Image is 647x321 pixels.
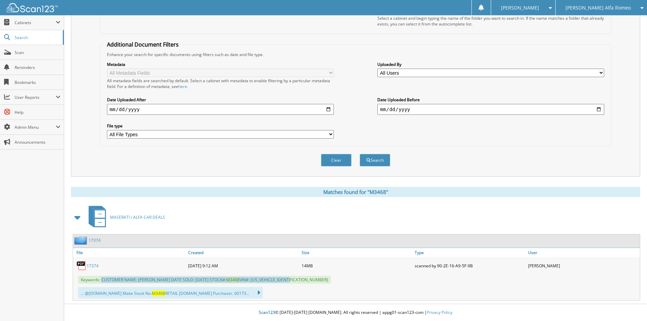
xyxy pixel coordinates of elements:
div: [PERSON_NAME] [526,259,640,272]
a: Type [413,248,526,257]
label: Uploaded By [377,61,604,67]
a: 17374 [87,263,98,269]
div: Select a cabinet and begin typing the name of the folder you want to search in. If the name match... [377,15,604,27]
span: Reminders [15,65,60,70]
span: Admin Menu [15,124,56,130]
span: Announcements [15,139,60,145]
a: here [178,84,187,89]
iframe: Chat Widget [613,288,647,321]
button: Search [360,154,390,166]
span: [PERSON_NAME] Alfa Romeo [565,6,631,10]
a: Size [300,248,413,257]
legend: Additional Document Filters [104,41,182,48]
span: [PERSON_NAME] [501,6,539,10]
span: Scan [15,50,60,55]
span: Search [15,35,59,40]
button: Clear [321,154,352,166]
a: User [526,248,640,257]
a: Created [186,248,300,257]
img: folder2.png [74,236,89,245]
img: scan123-logo-white.svg [7,3,58,12]
span: MASERATI / ALFA CAR DEALS [110,214,165,220]
span: Cabinets [15,20,56,25]
span: Scan123 [259,309,275,315]
input: start [107,104,334,115]
a: Privacy Policy [427,309,452,315]
label: File type [107,123,334,129]
span: Help [15,109,60,115]
span: M3468 [152,290,165,296]
label: Date Uploaded After [107,97,334,103]
span: User Reports [15,94,56,100]
span: Bookmarks [15,79,60,85]
img: PDF.png [76,261,87,271]
a: 17374 [89,237,101,243]
div: scanned by 90-2E-16-A9-5F-9B [413,259,526,272]
div: 14MB [300,259,413,272]
div: [DATE] 9:12 AM [186,259,300,272]
label: Metadata [107,61,334,67]
div: Matches found for "M3468" [71,187,640,197]
span: Keywords: CUSTOMER NAME: [PERSON_NAME] DATE SOLD: [DATE] STOCK#: VIN#: [US_VEHICLE_IDENTIFICATION... [78,276,331,284]
a: MASERATI / ALFA CAR DEALS [85,204,165,231]
a: File [73,248,186,257]
div: © [DATE]-[DATE] [DOMAIN_NAME]. All rights reserved | appg01-scan123-com | [64,304,647,321]
label: Date Uploaded Before [377,97,604,103]
div: ... @[DOMAIN_NAME] Make Stock No. RETAIL [DOMAIN_NAME] Purchaser. 00173... [78,287,263,299]
div: All metadata fields are searched by default. Select a cabinet with metadata to enable filtering b... [107,78,334,89]
span: M3468 [226,277,239,283]
div: Enhance your search for specific documents using filters such as date and file type. [104,52,608,57]
input: end [377,104,604,115]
